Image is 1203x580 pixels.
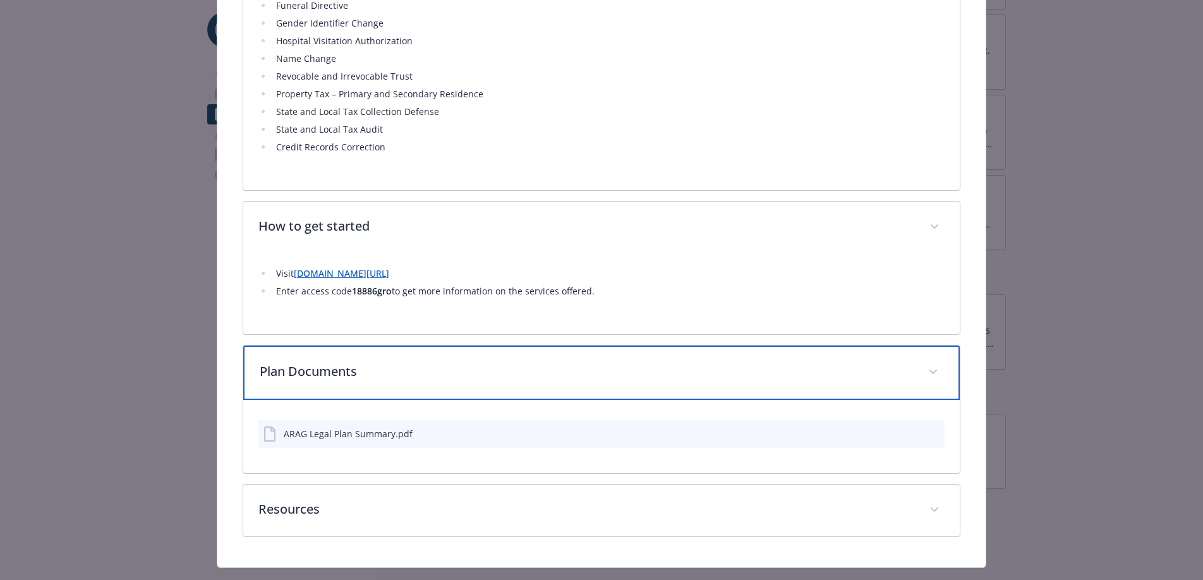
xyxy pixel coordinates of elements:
[272,51,945,66] li: Name Change
[908,427,918,440] button: download file
[272,284,945,299] li: Enter access code to get more information on the services offered.
[272,87,945,102] li: Property Tax – Primary and Secondary Residence
[243,202,960,253] div: How to get started
[243,485,960,536] div: Resources
[272,122,945,137] li: State and Local Tax Audit
[258,500,915,519] p: Resources
[272,16,945,31] li: Gender Identifier Change
[272,266,945,281] li: Visit
[352,285,392,297] strong: 18886gro
[243,400,960,473] div: Plan Documents
[284,427,413,440] div: ARAG Legal Plan Summary.pdf
[243,253,960,334] div: How to get started
[272,140,945,155] li: Credit Records Correction
[272,33,945,49] li: Hospital Visitation Authorization
[258,217,915,236] p: How to get started
[928,427,940,440] button: preview file
[243,346,960,400] div: Plan Documents
[272,69,945,84] li: Revocable and Irrevocable Trust
[272,104,945,119] li: State and Local Tax Collection Defense
[260,362,914,381] p: Plan Documents
[294,267,389,279] a: [DOMAIN_NAME][URL]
